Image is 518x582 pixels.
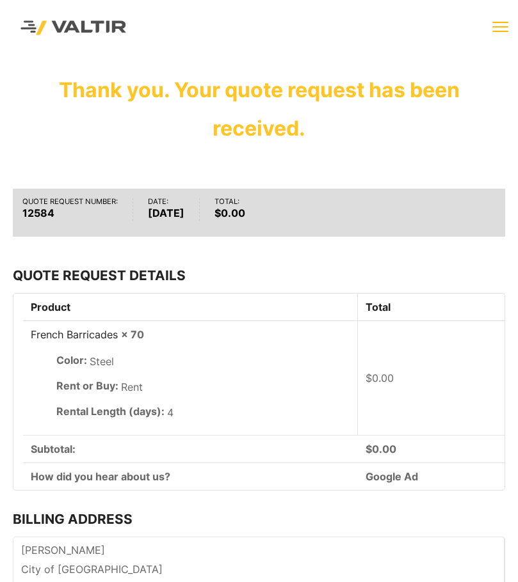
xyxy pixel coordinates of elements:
[56,404,350,423] p: 4
[56,378,118,393] strong: Rent or Buy:
[23,294,358,321] th: Product
[366,372,372,384] span: $
[214,207,221,219] span: $
[13,71,505,148] p: Thank you. Your quote request has been received.
[358,294,505,321] th: Total
[148,198,200,221] li: Date:
[56,404,165,419] strong: Rental Length (days):
[148,205,184,221] strong: [DATE]
[366,443,396,455] span: 0.00
[366,443,372,455] span: $
[214,198,260,221] li: Total:
[56,378,350,397] p: Rent
[492,19,508,35] button: menu toggle
[31,328,118,341] a: French Barricades
[13,511,505,527] h2: Billing address
[121,328,144,341] strong: × 70
[56,352,87,368] strong: Color:
[22,205,118,221] strong: 12584
[23,462,358,490] th: How did you hear about us?
[10,10,138,46] img: Valtir Rentals
[22,198,133,221] li: Quote request number:
[56,352,350,372] p: Steel
[366,372,394,384] bdi: 0.00
[13,267,505,283] h2: Quote request details
[358,462,505,490] td: Google Ad
[23,435,358,462] th: Subtotal:
[214,207,245,219] bdi: 0.00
